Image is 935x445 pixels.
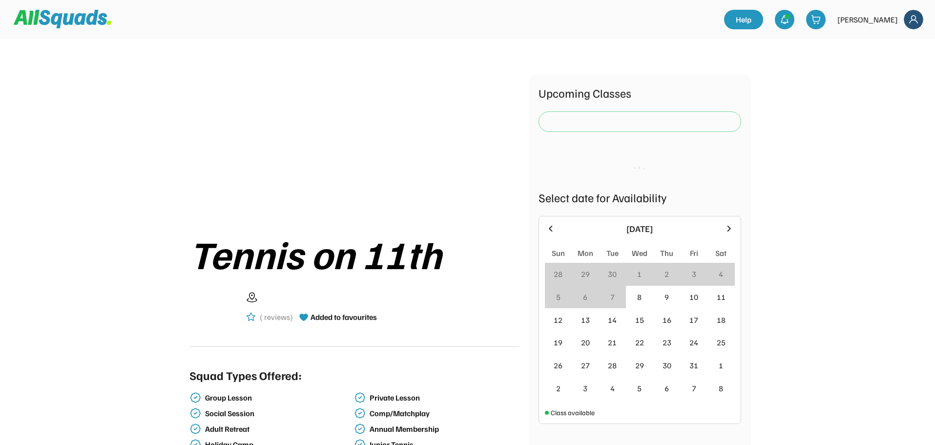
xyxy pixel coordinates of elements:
[539,84,741,102] div: Upcoming Classes
[811,15,821,24] img: shopping-cart-01%20%281%29.svg
[554,268,562,280] div: 28
[608,337,617,348] div: 21
[354,423,366,435] img: check-verified-01.svg
[189,366,302,384] div: Squad Types Offered:
[354,392,366,403] img: check-verified-01.svg
[637,268,642,280] div: 1
[583,291,587,303] div: 6
[663,337,671,348] div: 23
[606,247,619,259] div: Tue
[14,10,111,28] img: Squad%20Logo.svg
[370,424,517,434] div: Annual Membership
[581,337,590,348] div: 20
[689,291,698,303] div: 10
[608,314,617,326] div: 14
[561,222,718,235] div: [DATE]
[635,337,644,348] div: 22
[610,291,615,303] div: 7
[692,382,696,394] div: 7
[539,189,741,206] div: Select date for Availability
[578,247,593,259] div: Mon
[554,360,562,371] div: 26
[717,291,726,303] div: 11
[665,382,669,394] div: 6
[205,393,353,403] div: Group Lesson
[780,15,790,24] img: bell-03%20%281%29.svg
[556,382,561,394] div: 2
[663,360,671,371] div: 30
[583,382,587,394] div: 3
[689,337,698,348] div: 24
[554,314,562,326] div: 12
[717,314,726,326] div: 18
[189,423,201,435] img: check-verified-01.svg
[635,314,644,326] div: 15
[354,407,366,419] img: check-verified-01.svg
[189,392,201,403] img: check-verified-01.svg
[690,247,698,259] div: Fri
[719,360,723,371] div: 1
[581,268,590,280] div: 29
[724,10,763,29] a: Help
[189,407,201,419] img: check-verified-01.svg
[581,360,590,371] div: 27
[608,268,617,280] div: 30
[665,268,669,280] div: 2
[692,268,696,280] div: 3
[719,268,723,280] div: 4
[556,291,561,303] div: 5
[220,74,488,220] img: yH5BAEAAAAALAAAAAABAAEAAAIBRAA7
[904,10,923,29] img: Frame%2018.svg
[660,247,673,259] div: Thu
[551,407,595,418] div: Class available
[632,247,647,259] div: Wed
[637,291,642,303] div: 8
[719,382,723,394] div: 8
[189,232,519,275] div: Tennis on 11th
[608,360,617,371] div: 28
[663,314,671,326] div: 16
[689,314,698,326] div: 17
[637,382,642,394] div: 5
[260,311,293,323] div: ( reviews)
[581,314,590,326] div: 13
[552,247,565,259] div: Sun
[665,291,669,303] div: 9
[715,247,727,259] div: Sat
[205,424,353,434] div: Adult Retreat
[689,360,698,371] div: 31
[189,283,238,332] img: yH5BAEAAAAALAAAAAABAAEAAAIBRAA7
[311,311,377,323] div: Added to favourites
[635,360,644,371] div: 29
[610,382,615,394] div: 4
[205,409,353,418] div: Social Session
[837,14,898,25] div: [PERSON_NAME]
[370,409,517,418] div: Comp/Matchplay
[370,393,517,403] div: Private Lesson
[717,337,726,348] div: 25
[554,337,562,348] div: 19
